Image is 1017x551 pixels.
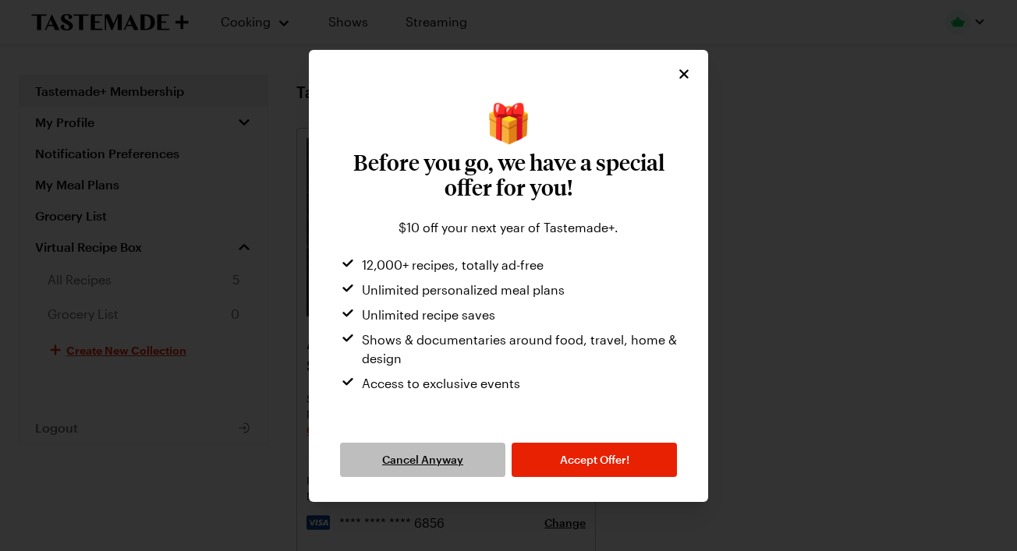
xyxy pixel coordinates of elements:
[362,374,520,393] span: Access to exclusive events
[362,306,495,324] span: Unlimited recipe saves
[675,65,693,83] button: Close
[485,103,532,140] span: wrapped present emoji
[362,330,677,368] span: Shows & documentaries around food, travel, home & design
[340,150,677,200] h3: Before you go, we have a special offer for you!
[340,443,505,477] button: Cancel Anyway
[340,218,677,237] div: $10 off your next year of Tastemade+.
[362,256,544,274] span: 12,000+ recipes, totally ad-free
[560,452,629,468] span: Accept Offer!
[512,443,677,477] button: Accept Offer!
[382,452,463,468] span: Cancel Anyway
[362,281,565,299] span: Unlimited personalized meal plans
